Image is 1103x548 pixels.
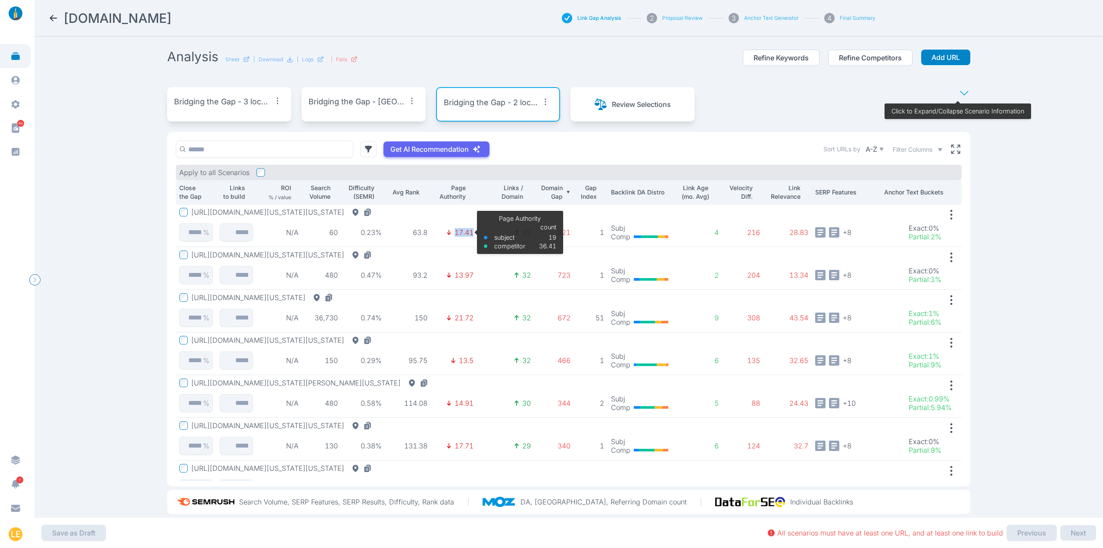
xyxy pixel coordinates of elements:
[17,120,24,127] span: 84
[260,228,299,237] p: N/A
[680,271,719,279] p: 2
[909,446,941,454] p: Partial : 9%
[577,271,604,279] p: 1
[577,15,621,22] button: Link Gap Analysis
[345,228,382,237] p: 0.23%
[305,442,338,450] p: 130
[383,141,489,157] button: Get AI Recommendation
[179,184,206,201] p: Close the Gap
[909,352,941,360] p: Exact : 1%
[345,184,374,201] p: Difficulty (SEMR)
[522,399,531,407] p: 30
[41,525,106,541] button: Save as Draft
[662,15,703,22] button: Proposal Review
[191,464,375,473] button: [URL][DOMAIN_NAME][US_STATE][US_STATE]
[680,228,719,237] p: 4
[345,271,382,279] p: 0.47%
[680,356,719,365] p: 6
[1006,525,1057,541] button: Previous
[167,49,218,64] h2: Analysis
[336,56,347,63] p: Fails
[191,293,337,302] button: [URL][DOMAIN_NAME][US_STATE]
[389,442,427,450] p: 131.38
[538,228,570,237] p: 921
[611,224,630,232] p: Subj
[823,145,860,153] label: Sort URLs by
[715,497,790,507] img: data_for_seo_logo.e5120ddb.png
[840,15,876,22] button: Final Summary
[864,143,886,155] button: A-Z
[866,145,877,153] p: A-Z
[824,13,835,23] div: 4
[611,360,630,369] p: Comp
[259,56,283,63] p: Download
[611,318,630,326] p: Comp
[726,228,760,237] p: 216
[308,96,405,108] p: Bridging the Gap - [GEOGRAPHIC_DATA]
[777,529,1003,537] p: All scenarios must have at least one URL, and at least one link to build
[174,493,239,510] img: semrush_logo.573af308.png
[191,251,375,259] button: [URL][DOMAIN_NAME][US_STATE][US_STATE]
[726,442,760,450] p: 124
[909,224,941,232] p: Exact : 0%
[611,266,630,275] p: Subj
[389,188,420,197] p: Avg Rank
[203,313,209,322] p: %
[577,313,604,322] p: 51
[680,442,719,450] p: 6
[843,355,851,365] span: + 8
[268,194,291,201] p: % / value
[612,100,671,109] p: Review Selections
[595,98,671,110] button: Review Selections
[743,50,819,66] button: Refine Keywords
[260,271,299,279] p: N/A
[611,480,630,489] p: Subj
[390,145,469,153] p: Get AI Recommendation
[305,184,330,201] p: Search Volume
[767,313,808,322] p: 43.54
[305,271,338,279] p: 480
[522,228,531,237] p: 33
[174,96,271,108] p: Bridging the Gap - 3 locales
[909,360,941,369] p: Partial : 9%
[680,399,719,407] p: 5
[455,313,474,322] p: 21.72
[909,403,952,412] p: Partial : 5.94%
[455,399,474,407] p: 14.91
[909,275,941,284] p: Partial : 1%
[891,107,1024,116] p: Click to Expand/Collapse Scenario Information
[893,145,932,154] span: Filter Columns
[345,442,382,450] p: 0.38%
[455,228,474,237] p: 17.41
[203,399,209,407] p: %
[389,399,427,407] p: 114.08
[281,184,291,192] p: ROI
[203,356,209,365] p: %
[611,188,673,197] p: Backlink DA Distro
[191,336,375,344] button: [URL][DOMAIN_NAME][US_STATE][US_STATE]
[767,442,808,450] p: 32.7
[884,188,958,197] p: Anchor Text Buckets
[767,356,808,365] p: 32.65
[726,356,760,365] p: 135
[843,270,851,279] span: + 8
[191,421,375,430] button: [URL][DOMAIN_NAME][US_STATE][US_STATE]
[203,442,209,450] p: %
[843,227,851,237] span: + 8
[726,399,760,407] p: 88
[767,271,808,279] p: 13.34
[909,437,941,446] p: Exact : 0%
[455,271,474,279] p: 13.97
[726,313,760,322] p: 308
[611,395,630,403] p: Subj
[260,399,299,407] p: N/A
[305,228,338,237] p: 60
[790,498,853,506] p: Individual Backlinks
[843,313,851,322] span: + 8
[191,379,432,387] button: [URL][DOMAIN_NAME][US_STATE][PERSON_NAME][US_STATE]
[538,184,563,201] p: Domain Gap
[726,271,760,279] p: 204
[483,497,521,507] img: moz_logo.a3998d80.png
[191,208,375,216] button: [URL][DOMAIN_NAME][US_STATE][US_STATE]
[455,442,474,450] p: 17.71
